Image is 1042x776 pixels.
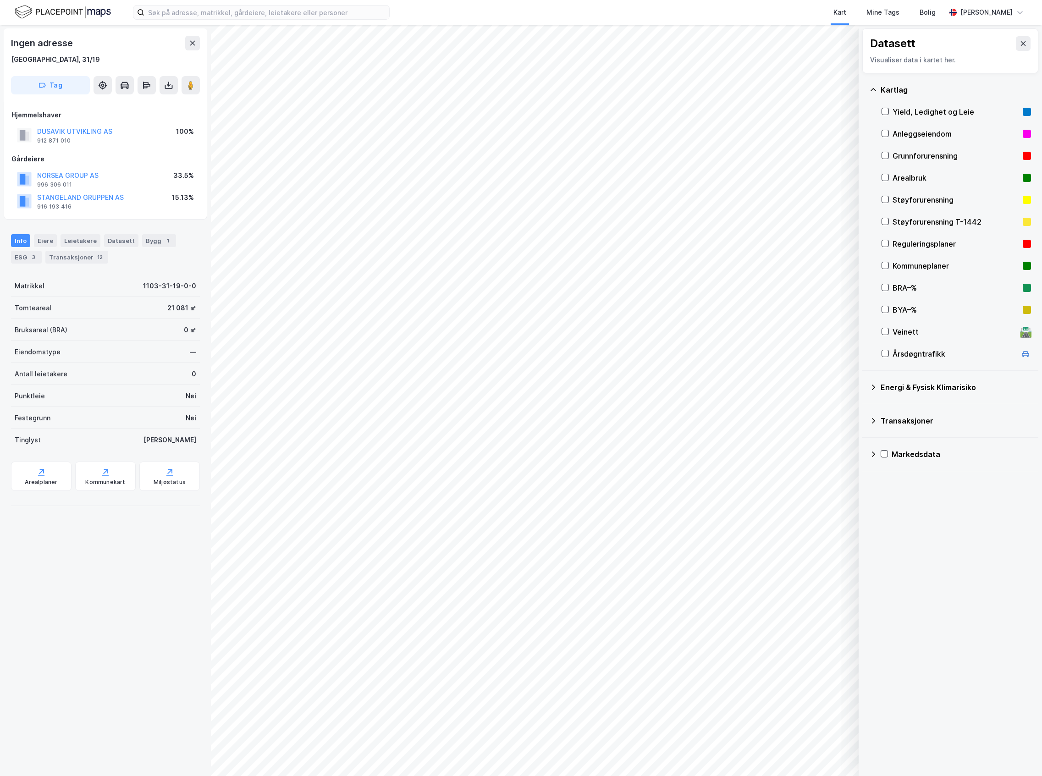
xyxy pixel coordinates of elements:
[15,325,67,336] div: Bruksareal (BRA)
[870,36,915,51] div: Datasett
[11,251,42,264] div: ESG
[833,7,846,18] div: Kart
[15,303,51,314] div: Tomteareal
[881,415,1031,426] div: Transaksjoner
[186,413,196,424] div: Nei
[893,260,1019,271] div: Kommuneplaner
[893,238,1019,249] div: Reguleringsplaner
[893,282,1019,293] div: BRA–%
[15,413,50,424] div: Festegrunn
[61,234,100,247] div: Leietakere
[37,181,72,188] div: 996 306 011
[893,128,1019,139] div: Anleggseiendom
[881,84,1031,95] div: Kartlag
[893,216,1019,227] div: Støyforurensning T-1442
[893,304,1019,315] div: BYA–%
[172,192,194,203] div: 15.13%
[15,435,41,446] div: Tinglyst
[870,55,1031,66] div: Visualiser data i kartet her.
[154,479,186,486] div: Miljøstatus
[893,194,1019,205] div: Støyforurensning
[11,36,74,50] div: Ingen adresse
[1020,326,1032,338] div: 🛣️
[866,7,899,18] div: Mine Tags
[996,732,1042,776] iframe: Chat Widget
[143,435,196,446] div: [PERSON_NAME]
[893,326,1016,337] div: Veinett
[15,369,67,380] div: Antall leietakere
[881,382,1031,393] div: Energi & Fysisk Klimarisiko
[920,7,936,18] div: Bolig
[15,347,61,358] div: Eiendomstype
[892,449,1031,460] div: Markedsdata
[184,325,196,336] div: 0 ㎡
[960,7,1013,18] div: [PERSON_NAME]
[11,54,100,65] div: [GEOGRAPHIC_DATA], 31/19
[11,234,30,247] div: Info
[25,479,57,486] div: Arealplaner
[29,253,38,262] div: 3
[996,732,1042,776] div: Kontrollprogram for chat
[186,391,196,402] div: Nei
[142,234,176,247] div: Bygg
[167,303,196,314] div: 21 081 ㎡
[37,203,72,210] div: 916 193 416
[45,251,108,264] div: Transaksjoner
[192,369,196,380] div: 0
[893,106,1019,117] div: Yield, Ledighet og Leie
[163,236,172,245] div: 1
[15,391,45,402] div: Punktleie
[15,4,111,20] img: logo.f888ab2527a4732fd821a326f86c7f29.svg
[85,479,125,486] div: Kommunekart
[173,170,194,181] div: 33.5%
[34,234,57,247] div: Eiere
[95,253,105,262] div: 12
[190,347,196,358] div: —
[104,234,138,247] div: Datasett
[11,154,199,165] div: Gårdeiere
[37,137,71,144] div: 912 871 010
[893,348,1016,359] div: Årsdøgntrafikk
[893,172,1019,183] div: Arealbruk
[143,281,196,292] div: 1103-31-19-0-0
[893,150,1019,161] div: Grunnforurensning
[144,6,389,19] input: Søk på adresse, matrikkel, gårdeiere, leietakere eller personer
[15,281,44,292] div: Matrikkel
[176,126,194,137] div: 100%
[11,110,199,121] div: Hjemmelshaver
[11,76,90,94] button: Tag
